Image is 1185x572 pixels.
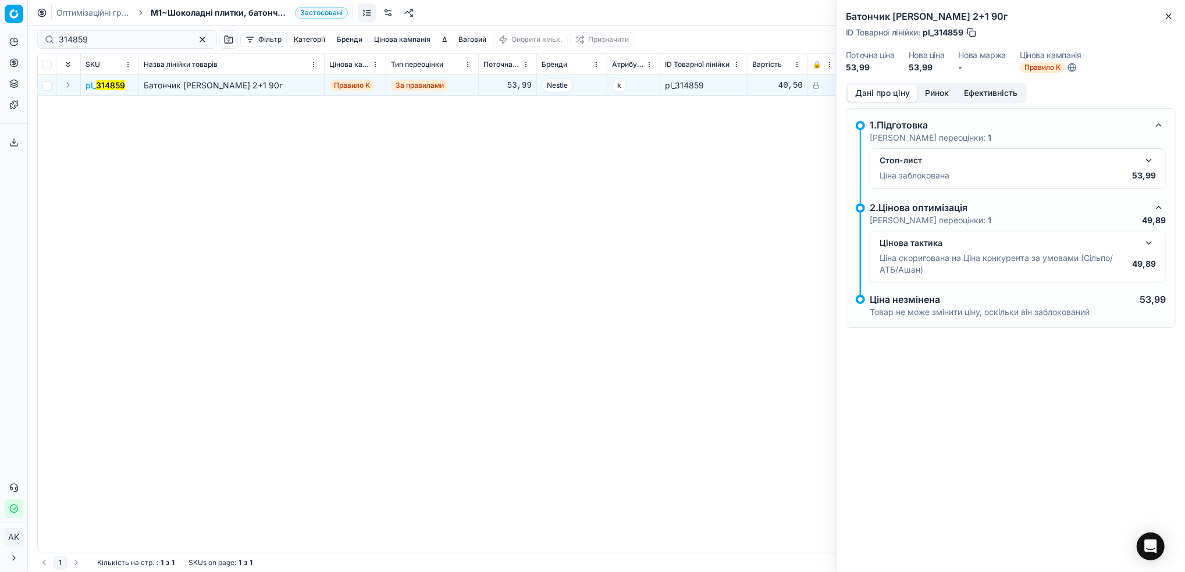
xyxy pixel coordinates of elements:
p: 49,89 [1142,214,1166,226]
p: Товар не може змінити ціну, оскільки він заблокований [870,306,1166,318]
span: Атрибут товару [612,60,643,69]
span: M1~Шоколадні плитки, батончики, фігурки - tier_1 [151,7,290,19]
button: pl_314859 [86,80,125,91]
a: Оптимізаційні групи [56,7,131,19]
span: M1~Шоколадні плитки, батончики, фігурки - tier_1Застосовані [151,7,348,19]
div: 1.Підготовка [870,118,1147,132]
div: Стоп-лист [880,155,1137,166]
button: Go to previous page [37,556,51,570]
nav: pagination [37,556,83,570]
p: [PERSON_NAME] переоцінки: [870,132,991,144]
span: Поточна ціна [483,60,520,69]
button: Категорії [289,33,330,47]
div: Батончик [PERSON_NAME] 2+1 90г [144,80,319,91]
span: ID Товарної лінійки [665,60,729,69]
div: Цінова тактика [880,237,1137,249]
h2: Батончик [PERSON_NAME] 2+1 90г [846,9,1176,23]
strong: 1 [250,558,252,567]
button: Ваговий [454,33,491,47]
strong: 1 [988,133,991,142]
span: SKU [86,60,100,69]
p: 53,99 [1140,295,1166,304]
button: Go to next page [69,556,83,570]
div: 53,99 [483,80,532,91]
dt: Цінова кампанія [1020,51,1081,59]
strong: з [166,558,169,567]
strong: 1 [239,558,241,567]
button: Оновити кільк. [493,33,568,47]
button: Ефективність [956,85,1025,102]
span: За правилами [391,80,449,91]
dt: Нова маржа [959,51,1006,59]
dt: Поточна ціна [846,51,895,59]
span: AK [5,528,23,546]
button: Цінова кампанія [369,33,435,47]
span: pl_314859 [923,27,963,38]
div: 2.Цінова оптимізація [870,201,1147,214]
p: Ціна заблокована [880,170,949,181]
div: : [97,558,175,567]
button: Фільтр [240,33,287,47]
span: Кількість на стр. [97,558,154,567]
p: Ціна скоригована на Ціна конкурента за умовами (Сільпо/АТБ/Ашан) [880,252,1127,276]
button: Δ [437,33,451,47]
button: 1 [54,556,67,570]
dd: 53,99 [846,62,895,73]
div: 40,50 [752,80,803,91]
strong: 1 [161,558,163,567]
span: Застосовані [295,7,348,19]
button: Бренди [332,33,367,47]
button: AK [5,528,23,546]
strong: з [244,558,247,567]
span: 🔒 [813,60,821,69]
strong: 1 [172,558,175,567]
span: Цінова кампанія [329,60,369,69]
strong: 1 [988,215,991,225]
span: k [612,78,627,92]
span: Тип переоцінки [391,60,443,69]
input: Пошук по SKU або назві [59,34,186,45]
p: [PERSON_NAME] переоцінки: [870,214,991,226]
div: Open Intercom Messenger [1137,532,1165,560]
p: 53,99 [1132,170,1156,181]
span: Правило K [1020,62,1065,73]
span: ID Товарної лінійки : [846,28,920,37]
p: 49,89 [1132,258,1156,270]
dt: Нова ціна [909,51,945,59]
div: pl_314859 [665,80,742,91]
span: pl_ [86,80,125,91]
p: Ціна незмінена [870,295,940,304]
nav: breadcrumb [56,7,348,19]
span: Назва лінійки товарів [144,60,218,69]
mark: 314859 [96,80,125,90]
button: Дані про ціну [848,85,917,102]
span: Бренди [542,60,567,69]
span: Правило K [329,80,375,91]
button: Expand [61,78,75,92]
button: Expand all [61,58,75,71]
span: Вартість [752,60,782,69]
span: SKUs on page : [188,558,236,567]
dd: - [959,62,1006,73]
dd: 53,99 [909,62,945,73]
button: Ринок [917,85,956,102]
span: Nestle [542,78,573,92]
button: Призначити [570,33,634,47]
